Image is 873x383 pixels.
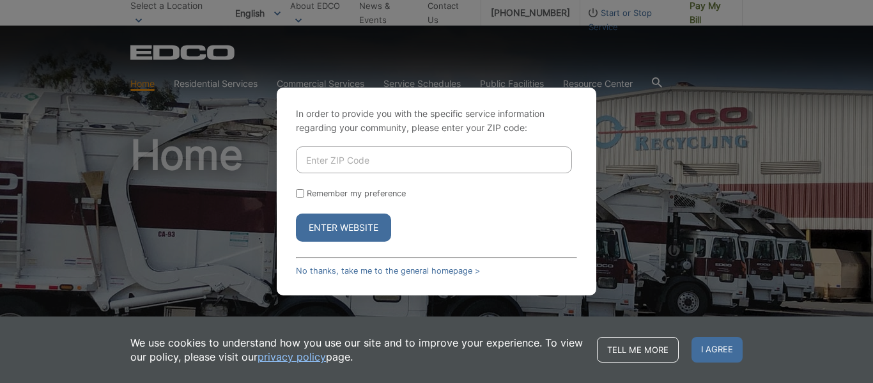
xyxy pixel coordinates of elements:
button: Enter Website [296,214,391,242]
a: Tell me more [597,337,679,363]
label: Remember my preference [307,189,406,198]
p: In order to provide you with the specific service information regarding your community, please en... [296,107,577,135]
a: privacy policy [258,350,326,364]
a: No thanks, take me to the general homepage > [296,266,480,276]
p: We use cookies to understand how you use our site and to improve your experience. To view our pol... [130,336,584,364]
input: Enter ZIP Code [296,146,572,173]
span: I agree [691,337,743,363]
